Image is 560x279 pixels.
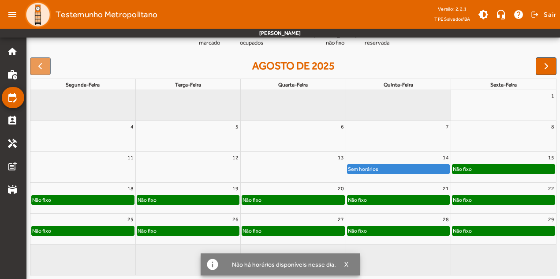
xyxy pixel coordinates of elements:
[549,121,556,132] a: 8 de agosto de 2025
[30,121,135,151] td: 4 de agosto de 2025
[336,183,346,194] a: 20 de agosto de 2025
[129,121,135,132] a: 4 de agosto de 2025
[336,260,358,268] button: X
[347,226,367,235] div: Não fixo
[346,213,451,244] td: 28 de agosto de 2025
[241,121,346,151] td: 6 de agosto de 2025
[7,184,18,195] mat-icon: stadium
[135,182,240,213] td: 19 de agosto de 2025
[7,46,18,57] mat-icon: home
[346,182,451,213] td: 21 de agosto de 2025
[30,151,135,182] td: 11 de agosto de 2025
[336,152,346,163] a: 13 de agosto de 2025
[434,4,470,15] div: Versão: 2.2.1
[126,152,135,163] a: 11 de agosto de 2025
[4,6,21,23] mat-icon: menu
[444,121,451,132] a: 7 de agosto de 2025
[7,138,18,149] mat-icon: handyman
[452,226,472,235] div: Não fixo
[32,196,52,204] div: Não fixo
[173,80,203,90] a: terça-feira
[252,60,335,72] h2: agosto de 2025
[276,80,310,90] a: quarta-feira
[451,90,556,121] td: 1 de agosto de 2025
[135,121,240,151] td: 5 de agosto de 2025
[346,151,451,182] td: 14 de agosto de 2025
[231,152,240,163] a: 12 de agosto de 2025
[225,258,336,271] div: Não há horários disponíveis nesse dia.
[56,8,157,22] span: Testemunho Metropolitano
[346,121,451,151] td: 7 de agosto de 2025
[544,8,556,22] span: Sair
[549,90,556,102] a: 1 de agosto de 2025
[234,32,269,47] span: Horários ocupados
[241,213,346,244] td: 27 de agosto de 2025
[451,151,556,182] td: 15 de agosto de 2025
[546,183,556,194] a: 22 de agosto de 2025
[126,214,135,225] a: 25 de agosto de 2025
[359,32,395,47] span: Data reservada
[135,213,240,244] td: 26 de agosto de 2025
[347,165,379,173] div: Sem horários
[64,80,101,90] a: segunda-feira
[344,260,349,268] span: X
[135,151,240,182] td: 12 de agosto de 2025
[452,165,472,173] div: Não fixo
[452,196,472,204] div: Não fixo
[7,115,18,126] mat-icon: perm_contact_calendar
[7,69,18,80] mat-icon: work_history
[231,183,240,194] a: 19 de agosto de 2025
[234,121,240,132] a: 5 de agosto de 2025
[489,80,519,90] a: sexta-feira
[21,1,157,28] a: Testemunho Metropolitano
[126,183,135,194] a: 18 de agosto de 2025
[231,214,240,225] a: 26 de agosto de 2025
[242,226,262,235] div: Não fixo
[314,32,357,47] span: [PERSON_NAME] não fixo
[242,196,262,204] div: Não fixo
[347,196,367,204] div: Não fixo
[451,121,556,151] td: 8 de agosto de 2025
[7,161,18,172] mat-icon: post_add
[546,214,556,225] a: 29 de agosto de 2025
[30,182,135,213] td: 18 de agosto de 2025
[336,214,346,225] a: 27 de agosto de 2025
[434,15,470,23] span: TPE Salvador/BA
[441,183,451,194] a: 21 de agosto de 2025
[137,226,157,235] div: Não fixo
[192,32,227,47] span: Horário marcado
[241,182,346,213] td: 20 de agosto de 2025
[137,196,157,204] div: Não fixo
[530,8,556,21] button: Sair
[25,1,51,28] img: Logo TPE
[451,182,556,213] td: 22 de agosto de 2025
[441,152,451,163] a: 14 de agosto de 2025
[441,214,451,225] a: 28 de agosto de 2025
[241,151,346,182] td: 13 de agosto de 2025
[546,152,556,163] a: 15 de agosto de 2025
[32,226,52,235] div: Não fixo
[7,92,18,103] mat-icon: edit_calendar
[339,121,346,132] a: 6 de agosto de 2025
[30,213,135,244] td: 25 de agosto de 2025
[451,213,556,244] td: 29 de agosto de 2025
[382,80,415,90] a: quinta-feira
[206,258,219,271] mat-icon: info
